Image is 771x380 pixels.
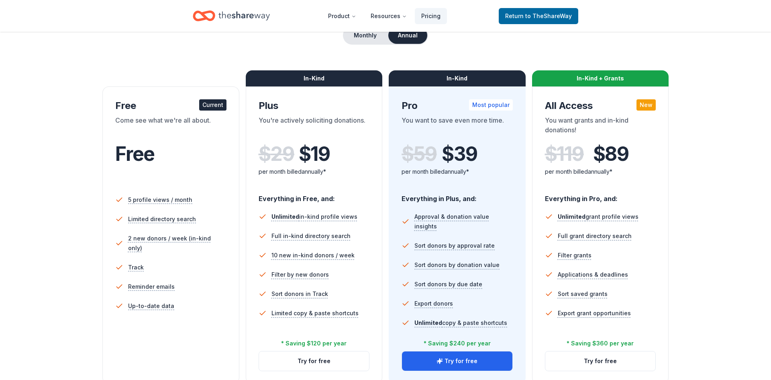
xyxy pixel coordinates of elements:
span: 10 new in-kind donors / week [271,251,355,260]
div: In-Kind [389,70,526,86]
button: Monthly [344,27,387,44]
div: Plus [259,99,370,112]
div: Everything in Pro, and: [545,187,656,204]
div: In-Kind + Grants [532,70,669,86]
nav: Main [322,6,447,25]
span: Full in-kind directory search [271,231,351,241]
div: Current [199,99,226,111]
span: Sort donors by donation value [414,260,500,270]
div: Pro [402,99,513,112]
button: Annual [388,27,427,44]
div: Free [115,99,226,112]
span: Sort donors by due date [414,279,482,289]
span: copy & paste shortcuts [414,319,507,326]
span: Sort donors in Track [271,289,328,299]
div: Everything in Plus, and: [402,187,513,204]
span: Applications & deadlines [558,270,628,279]
span: Sort donors by approval rate [414,241,495,251]
div: Come see what we're all about. [115,115,226,138]
div: Everything in Free, and: [259,187,370,204]
span: Export donors [414,299,453,308]
span: Filter by new donors [271,270,329,279]
a: Home [193,6,270,25]
div: * Saving $240 per year [424,339,491,348]
div: You want to save even more time. [402,115,513,138]
div: In-Kind [246,70,383,86]
div: All Access [545,99,656,112]
span: Up-to-date data [128,301,174,311]
div: per month billed annually* [545,167,656,177]
button: Try for free [402,351,512,371]
button: Try for free [545,351,656,371]
div: Most popular [469,99,513,111]
span: Export grant opportunities [558,308,631,318]
span: 5 profile views / month [128,195,192,205]
span: Full grant directory search [558,231,632,241]
button: Product [322,8,363,24]
div: * Saving $360 per year [567,339,634,348]
a: Returnto TheShareWay [499,8,578,24]
a: Pricing [415,8,447,24]
span: Unlimited [271,213,299,220]
span: to TheShareWay [525,12,572,19]
span: Free [115,142,155,166]
div: per month billed annually* [259,167,370,177]
span: Unlimited [558,213,585,220]
span: Filter grants [558,251,592,260]
span: $ 89 [593,143,629,165]
span: 2 new donors / week (in-kind only) [128,234,226,253]
span: Limited directory search [128,214,196,224]
span: Approval & donation value insights [414,212,513,231]
div: * Saving $120 per year [281,339,347,348]
div: New [636,99,656,111]
span: Reminder emails [128,282,175,292]
span: Track [128,263,144,272]
span: grant profile views [558,213,638,220]
span: in-kind profile views [271,213,357,220]
div: per month billed annually* [402,167,513,177]
span: $ 39 [442,143,477,165]
span: Limited copy & paste shortcuts [271,308,359,318]
span: Unlimited [414,319,442,326]
div: You're actively soliciting donations. [259,115,370,138]
span: Sort saved grants [558,289,608,299]
span: Return [505,11,572,21]
button: Resources [364,8,413,24]
button: Try for free [259,351,369,371]
div: You want grants and in-kind donations! [545,115,656,138]
span: $ 19 [299,143,330,165]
